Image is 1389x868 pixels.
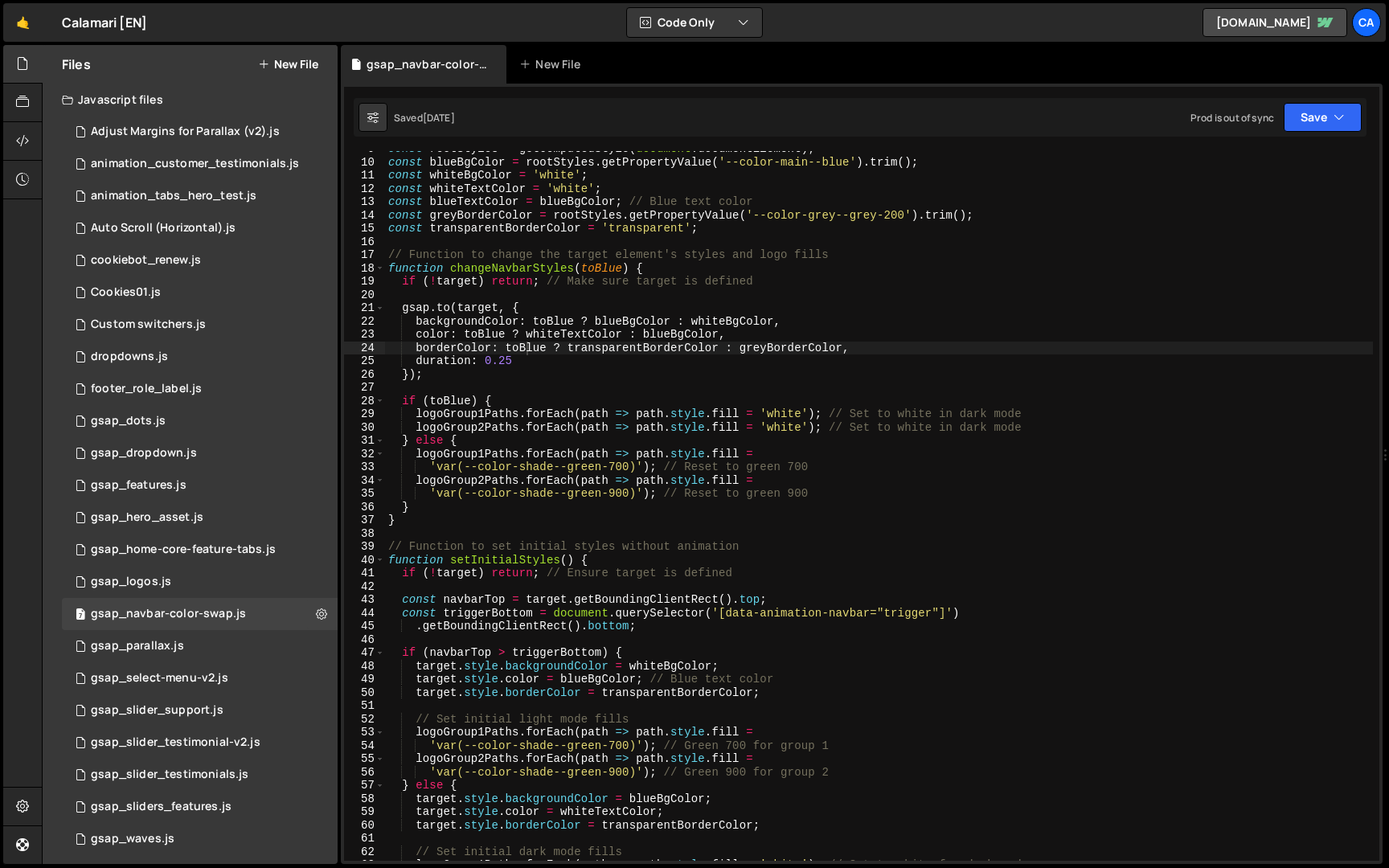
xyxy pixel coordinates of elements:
[344,301,385,315] div: 21
[91,446,197,461] div: gsap_dropdown.js
[62,148,338,180] div: 2818/18172.js
[91,703,223,718] div: gsap_slider_support.js
[91,735,260,750] div: gsap_slider_testimonial-v2.js
[91,575,171,589] div: gsap_logos.js
[91,221,236,235] div: Auto Scroll (Horizontal).js
[344,726,385,739] div: 53
[344,421,385,435] div: 30
[344,646,385,660] div: 47
[344,354,385,368] div: 25
[344,805,385,819] div: 59
[344,182,385,196] div: 12
[1284,103,1362,132] button: Save
[62,373,338,405] div: 2818/29474.js
[344,434,385,448] div: 31
[367,56,487,72] div: gsap_navbar-color-swap.js
[91,671,228,686] div: gsap_select-menu-v2.js
[344,819,385,833] div: 60
[344,792,385,806] div: 58
[91,542,276,557] div: gsap_home-core-feature-tabs.js
[43,84,338,116] div: Javascript files
[344,527,385,541] div: 38
[62,502,338,534] div: 2818/15677.js
[344,660,385,674] div: 48
[91,510,203,525] div: gsap_hero_asset.js
[344,248,385,262] div: 17
[62,727,338,759] div: 2818/20133.js
[344,474,385,488] div: 34
[76,609,85,622] span: 7
[62,276,338,309] div: 2818/11555.js
[62,469,338,502] div: 2818/14191.js
[91,285,161,300] div: Cookies01.js
[344,222,385,235] div: 15
[344,169,385,182] div: 11
[258,58,318,71] button: New File
[91,414,166,428] div: gsap_dots.js
[62,437,338,469] div: 2818/15649.js
[1203,8,1347,37] a: [DOMAIN_NAME]
[344,713,385,727] div: 52
[344,832,385,845] div: 61
[344,686,385,700] div: 50
[91,382,202,396] div: footer_role_label.js
[627,8,762,37] button: Code Only
[344,514,385,527] div: 37
[344,580,385,594] div: 42
[394,111,455,125] div: Saved
[62,244,338,276] div: 2818/18525.js
[344,289,385,302] div: 20
[519,56,587,72] div: New File
[344,342,385,355] div: 24
[344,461,385,474] div: 33
[1352,8,1381,37] a: Ca
[344,395,385,408] div: 28
[344,554,385,567] div: 40
[344,540,385,554] div: 39
[344,328,385,342] div: 23
[62,341,338,373] div: 2818/4789.js
[344,448,385,461] div: 32
[62,180,338,212] div: 2818/20966.js
[344,501,385,514] div: 36
[91,800,231,814] div: gsap_sliders_features.js
[62,55,91,73] h2: Files
[344,381,385,395] div: 27
[344,766,385,780] div: 56
[344,275,385,289] div: 19
[62,566,338,598] div: 2818/14220.js
[91,350,168,364] div: dropdowns.js
[91,768,248,782] div: gsap_slider_testimonials.js
[344,633,385,647] div: 46
[344,779,385,792] div: 57
[344,699,385,713] div: 51
[344,739,385,753] div: 54
[91,478,186,493] div: gsap_features.js
[91,125,280,139] div: Adjust Margins for Parallax (v2).js
[91,157,299,171] div: animation_customer_testimonials.js
[344,156,385,170] div: 10
[62,309,338,341] div: 2818/5802.js
[91,832,174,846] div: gsap_waves.js
[62,759,338,791] div: 2818/14190.js
[1190,111,1274,125] div: Prod is out of sync
[62,405,338,437] div: 2818/20407.js
[62,823,338,855] div: 2818/13763.js
[344,487,385,501] div: 35
[344,368,385,382] div: 26
[344,607,385,620] div: 44
[62,534,338,566] div: 2818/20132.js
[62,791,338,823] div: 2818/16378.js
[344,673,385,686] div: 49
[344,593,385,607] div: 43
[344,407,385,421] div: 29
[62,694,338,727] div: 2818/15667.js
[344,235,385,249] div: 16
[344,567,385,580] div: 41
[344,620,385,633] div: 45
[91,253,201,268] div: cookiebot_renew.js
[62,662,338,694] div: 2818/13764.js
[344,262,385,276] div: 18
[62,598,338,630] div: gsap_navbar-color-swap.js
